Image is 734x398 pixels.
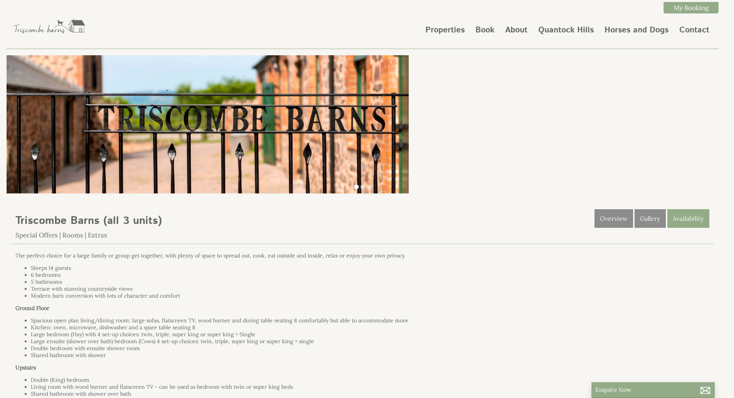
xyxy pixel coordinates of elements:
[15,364,36,371] strong: Upstairs
[31,352,475,359] li: Shared bathroom with shower
[15,213,162,229] a: Triscombe Barns (all 3 units)
[31,324,475,331] li: Kitchen: oven, microwave, dishwasher and a spare table seating 8
[15,252,475,259] p: The perfect choice for a large family or group get together, with plenty of space to spread out, ...
[31,383,475,390] li: Living room with wood burner and flatscreen TV - can be used as bedroom with twin or super king beds
[31,376,475,383] li: Double (King) bedroom
[605,24,668,36] a: Horses and Dogs
[31,317,475,324] li: Spacious open plan living/dining room: large sofas, flatscreen TV, wood burner and dining table s...
[425,24,465,36] a: Properties
[88,231,107,239] a: Extras
[475,24,494,36] a: Book
[11,12,88,39] img: Triscombe Barns
[667,209,709,228] a: Availability
[31,264,475,271] li: Sleeps 14 guests
[31,345,475,352] li: Double bedroom with ensuite shower room
[505,24,527,36] a: About
[31,390,475,397] li: Shared bathroom with shower over bath
[31,278,475,285] li: 5 bathrooms
[595,209,633,228] a: Overview
[663,2,719,14] a: My Booking
[62,231,83,239] a: Rooms
[15,231,58,239] a: Special Offers
[679,24,709,36] a: Contact
[31,292,475,299] li: Modern barn conversion with lots of character and comfort
[31,331,475,338] li: Large bedroom (Hay) with 4 set-up choices: twin, triple, super king or super king + Single
[31,271,475,278] li: 6 bedrooms
[595,386,711,393] p: Enquire Now
[635,209,666,228] a: Gallery
[15,305,49,312] strong: Ground Floor
[31,338,475,345] li: Large ensuite (shower over bath) bedroom (Cows) 4 set-up choices: twin, triple, super king or sup...
[31,285,475,292] li: Terrace with stunning countryside views
[538,24,594,36] a: Quantock Hills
